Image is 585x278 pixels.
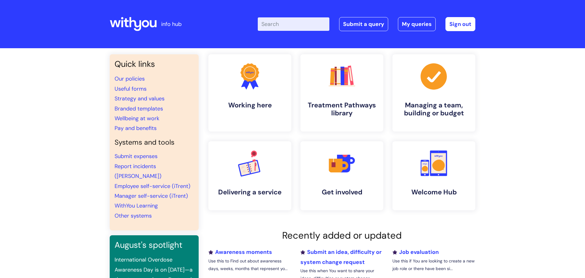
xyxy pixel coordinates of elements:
[208,54,291,132] a: Working here
[115,85,147,92] a: Useful forms
[305,188,378,196] h4: Get involved
[397,188,470,196] h4: Welcome Hub
[208,141,291,210] a: Delivering a service
[115,212,152,219] a: Other systems
[115,95,165,102] a: Strategy and values
[213,188,286,196] h4: Delivering a service
[258,17,475,31] div: | -
[115,240,194,250] h3: August's spotlight
[115,202,158,209] a: WithYou Learning
[392,141,475,210] a: Welcome Hub
[392,248,439,256] a: Job evaluation
[115,192,188,200] a: Manager self-service (iTrent)
[115,125,157,132] a: Pay and benefits
[115,153,158,160] a: Submit expenses
[161,19,182,29] p: info hub
[115,115,159,122] a: Wellbeing at work
[115,59,194,69] h3: Quick links
[115,163,161,180] a: Report incidents ([PERSON_NAME])
[115,182,190,190] a: Employee self-service (iTrent)
[392,257,475,273] p: Use this if You are looking to create a new job role or there have been si...
[300,54,383,132] a: Treatment Pathways library
[115,105,163,112] a: Branded templates
[258,17,329,31] input: Search
[305,101,378,117] h4: Treatment Pathways library
[398,17,436,31] a: My queries
[213,101,286,109] h4: Working here
[300,141,383,210] a: Get involved
[208,257,291,273] p: Use this to Find out about awareness days, weeks, months that represent yo...
[115,138,194,147] h4: Systems and tools
[300,248,381,265] a: Submit an idea, difficulty or system change request
[208,248,272,256] a: Awareness moments
[397,101,470,117] h4: Managing a team, building or budget
[208,230,475,241] h2: Recently added or updated
[392,54,475,132] a: Managing a team, building or budget
[115,75,145,82] a: Our policies
[339,17,388,31] a: Submit a query
[445,17,475,31] a: Sign out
